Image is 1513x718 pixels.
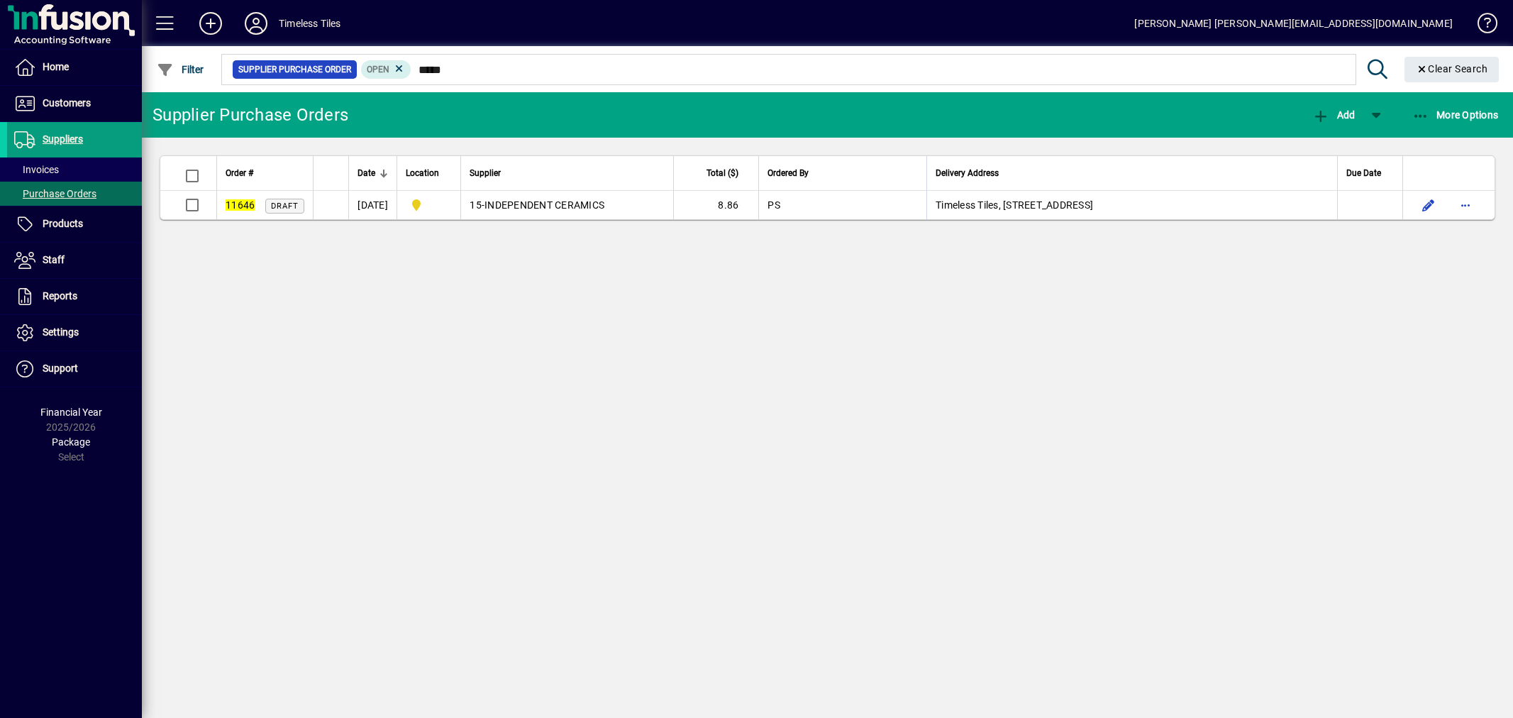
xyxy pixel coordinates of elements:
button: Profile [233,11,279,36]
span: Add [1312,109,1355,121]
span: Clear Search [1416,63,1488,74]
td: [DATE] [348,191,397,219]
div: Due Date [1346,165,1394,181]
span: Supplier [470,165,501,181]
a: Settings [7,315,142,350]
button: Edit [1417,194,1440,216]
div: Ordered By [767,165,918,181]
span: Order # [226,165,253,181]
a: Home [7,50,142,85]
div: Location [406,165,452,181]
span: Supplier Purchase Order [238,62,351,77]
span: Location [406,165,439,181]
span: Delivery Address [936,165,999,181]
span: More Options [1412,109,1499,121]
a: Products [7,206,142,242]
div: Supplier Purchase Orders [153,104,348,126]
button: Add [1309,102,1358,128]
div: Supplier [470,165,665,181]
span: Home [43,61,69,72]
a: Invoices [7,158,142,182]
a: Customers [7,86,142,121]
span: Staff [43,254,65,265]
span: Financial Year [40,407,102,418]
span: Support [43,363,78,374]
span: Purchase Orders [14,188,96,199]
button: More Options [1409,102,1502,128]
span: Invoices [14,164,59,175]
span: Customers [43,97,91,109]
span: 15 [470,199,482,211]
em: 11646 [226,199,255,211]
span: Draft [271,201,299,211]
a: Reports [7,279,142,314]
span: Settings [43,326,79,338]
div: Timeless Tiles [279,12,340,35]
button: Filter [153,57,208,82]
span: Suppliers [43,133,83,145]
a: Purchase Orders [7,182,142,206]
span: Filter [157,64,204,75]
span: Reports [43,290,77,302]
span: Open [367,65,389,74]
td: Timeless Tiles, [STREET_ADDRESS] [926,191,1337,219]
a: Staff [7,243,142,278]
span: Dunedin [406,197,452,214]
button: Clear [1404,57,1500,82]
span: INDEPENDENT CERAMICS [484,199,604,211]
div: Order # [226,165,304,181]
mat-chip: Completion Status: Open [361,60,411,79]
td: - [460,191,673,219]
span: Due Date [1346,165,1381,181]
span: PS [767,199,780,211]
span: Total ($) [706,165,738,181]
span: Products [43,218,83,229]
span: Ordered By [767,165,809,181]
a: Support [7,351,142,387]
a: Knowledge Base [1467,3,1495,49]
span: Date [358,165,375,181]
div: Total ($) [682,165,751,181]
div: Date [358,165,388,181]
td: 8.86 [673,191,758,219]
button: Add [188,11,233,36]
div: [PERSON_NAME] [PERSON_NAME][EMAIL_ADDRESS][DOMAIN_NAME] [1134,12,1453,35]
button: More options [1454,194,1477,216]
span: Package [52,436,90,448]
